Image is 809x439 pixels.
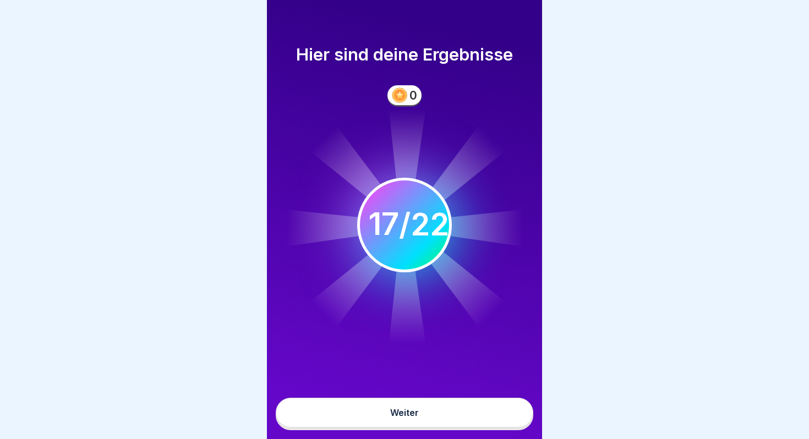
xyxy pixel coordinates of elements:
h1: Hier sind deine Ergebnisse [296,44,513,64]
div: 0 [409,89,417,102]
span: 22 [360,206,399,243]
div: 17 [368,206,399,243]
button: Weiter [276,398,533,427]
div: / 22 [360,206,449,243]
div: Weiter [390,408,419,418]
